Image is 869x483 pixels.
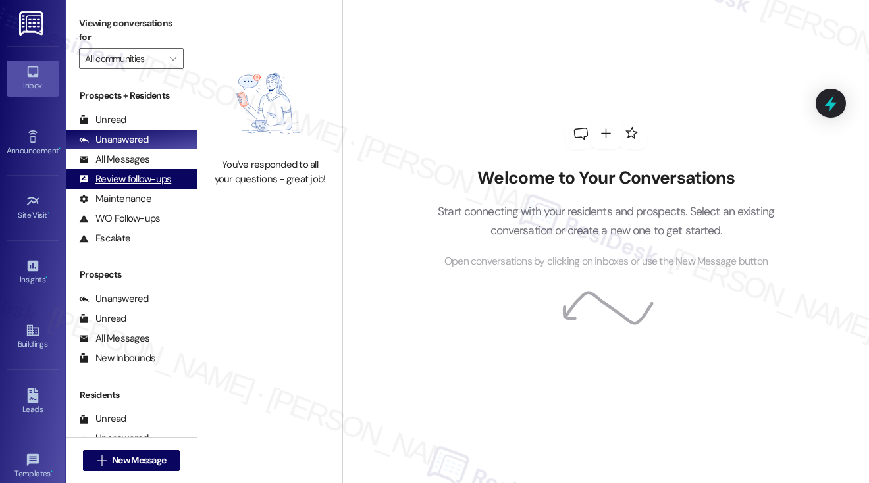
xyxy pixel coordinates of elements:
button: New Message [83,450,180,471]
div: Unread [79,113,126,127]
span: • [47,209,49,218]
div: Unread [79,412,126,426]
h2: Welcome to Your Conversations [418,168,795,189]
span: • [59,144,61,153]
div: Escalate [79,232,130,245]
a: Leads [7,384,59,420]
label: Viewing conversations for [79,13,184,48]
div: Residents [66,388,197,402]
a: Buildings [7,319,59,355]
p: Start connecting with your residents and prospects. Select an existing conversation or create a n... [418,202,795,240]
div: Unanswered [79,432,149,445]
div: New Inbounds [79,351,155,365]
div: All Messages [79,332,149,345]
div: Prospects + Residents [66,89,197,103]
div: Review follow-ups [79,172,171,186]
input: All communities [85,48,163,69]
img: ResiDesk Logo [19,11,46,36]
span: Open conversations by clicking on inboxes or use the New Message button [444,253,768,270]
div: All Messages [79,153,149,166]
span: • [51,467,53,476]
i:  [169,53,176,64]
span: • [45,273,47,282]
div: Maintenance [79,192,151,206]
a: Inbox [7,61,59,96]
div: Unread [79,312,126,326]
div: Unanswered [79,133,149,147]
img: empty-state [212,55,328,152]
div: Unanswered [79,292,149,306]
div: Prospects [66,268,197,282]
span: New Message [112,453,166,467]
a: Insights • [7,255,59,290]
div: You've responded to all your questions - great job! [212,158,328,186]
i:  [97,455,107,466]
div: WO Follow-ups [79,212,160,226]
a: Site Visit • [7,190,59,226]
